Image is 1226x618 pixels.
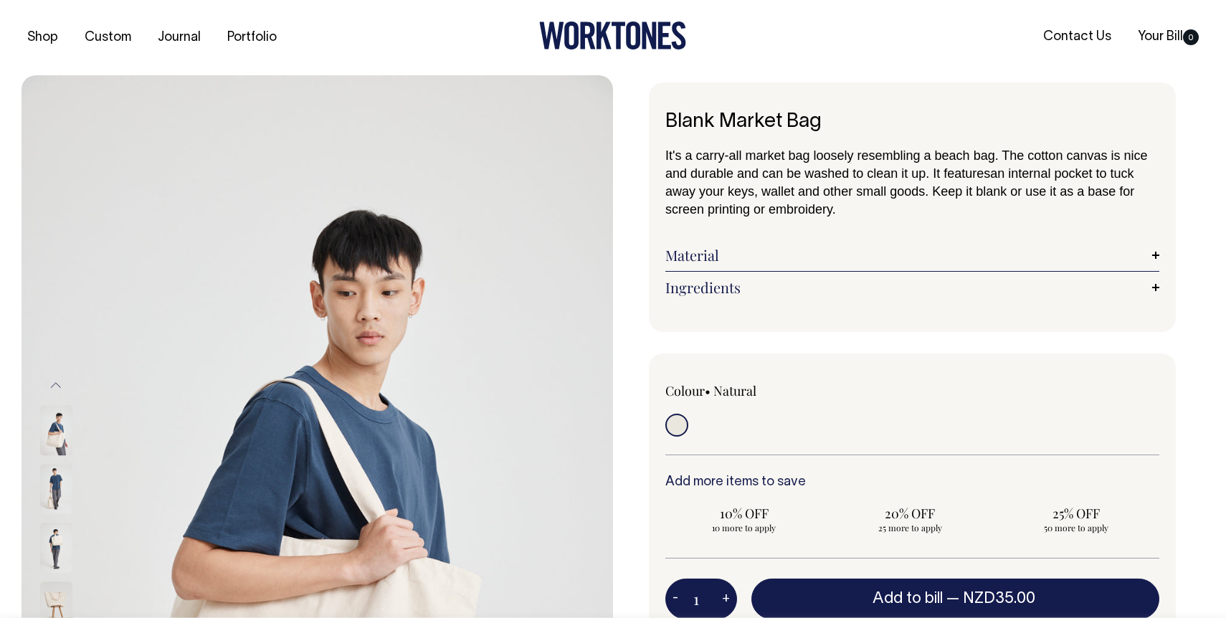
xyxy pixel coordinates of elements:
[832,500,989,538] input: 20% OFF 25 more to apply
[152,26,206,49] a: Journal
[40,465,72,515] img: natural
[1004,505,1148,522] span: 25% OFF
[997,500,1155,538] input: 25% OFF 50 more to apply
[665,382,863,399] div: Colour
[665,585,685,614] button: -
[665,279,1159,296] a: Ingredients
[222,26,282,49] a: Portfolio
[40,523,72,574] img: natural
[673,522,816,533] span: 10 more to apply
[1132,25,1204,49] a: Your Bill0
[673,505,816,522] span: 10% OFF
[936,166,990,181] span: t features
[1183,29,1199,45] span: 0
[715,585,737,614] button: +
[665,111,1159,133] h1: Blank Market Bag
[79,26,137,49] a: Custom
[963,591,1035,606] span: NZD35.00
[873,591,943,606] span: Add to bill
[705,382,711,399] span: •
[665,166,1134,217] span: an internal pocket to tuck away your keys, wallet and other small goods. Keep it blank or use it ...
[665,247,1159,264] a: Material
[1037,25,1117,49] a: Contact Us
[22,26,64,49] a: Shop
[1004,522,1148,533] span: 50 more to apply
[713,382,756,399] label: Natural
[839,522,982,533] span: 25 more to apply
[45,369,67,401] button: Previous
[665,148,1147,181] span: It's a carry-all market bag loosely resembling a beach bag. The cotton canvas is nice and durable...
[665,475,1159,490] h6: Add more items to save
[40,406,72,456] img: natural
[839,505,982,522] span: 20% OFF
[665,500,823,538] input: 10% OFF 10 more to apply
[946,591,1039,606] span: —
